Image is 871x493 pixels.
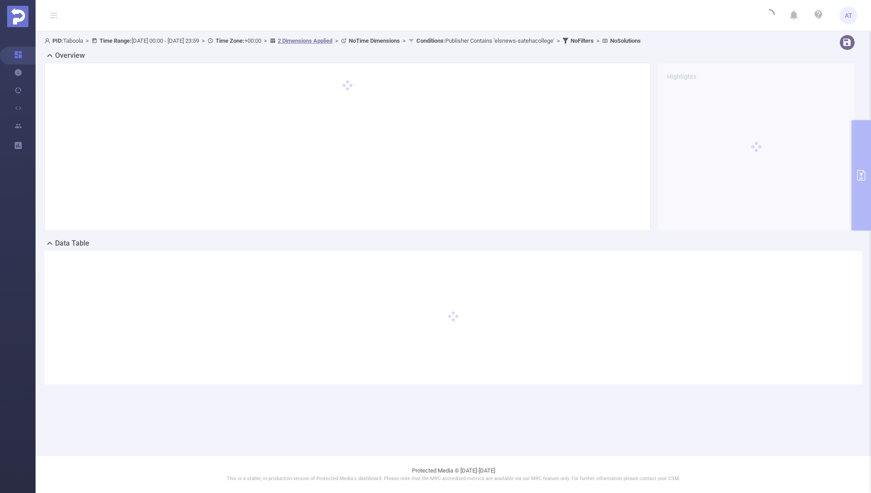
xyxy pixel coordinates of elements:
[55,238,89,249] h2: Data Table
[845,7,852,24] span: AT
[44,38,52,44] i: icon: user
[278,37,332,44] u: 2 Dimensions Applied
[44,37,641,44] span: Taboola [DATE] 00:00 - [DATE] 23:59 +00:00
[83,37,92,44] span: >
[52,37,63,44] b: PID:
[610,37,641,44] b: No Solutions
[554,37,563,44] span: >
[58,475,849,483] p: This is a stable, in production version of Protected Media's dashboard. Please note that the MRC ...
[416,37,554,44] span: Publisher Contains 'elsnews-satehacollege'
[261,37,270,44] span: >
[199,37,208,44] span: >
[571,37,594,44] b: No Filters
[400,37,408,44] span: >
[216,37,244,44] b: Time Zone:
[7,6,28,27] img: Protected Media
[36,455,871,493] footer: Protected Media © [DATE]-[DATE]
[349,37,400,44] b: No Time Dimensions
[332,37,341,44] span: >
[100,37,132,44] b: Time Range:
[416,37,445,44] b: Conditions :
[594,37,602,44] span: >
[55,50,85,61] h2: Overview
[764,9,775,22] i: icon: loading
